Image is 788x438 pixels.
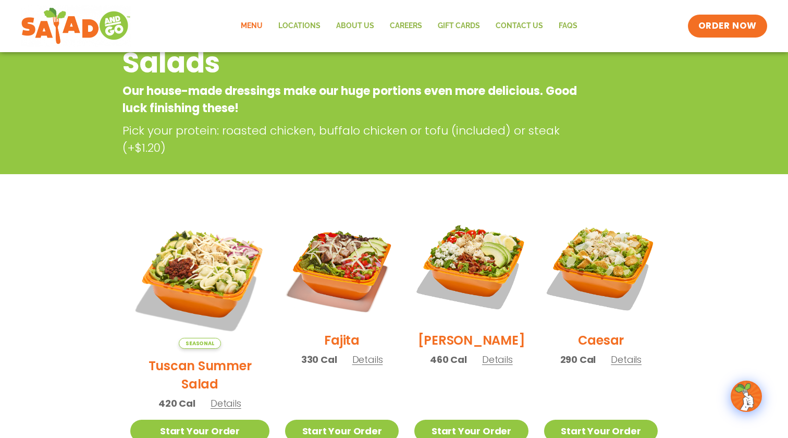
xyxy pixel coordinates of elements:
[732,382,761,411] img: wpChatIcon
[21,5,131,47] img: new-SAG-logo-768×292
[544,210,658,323] img: Product photo for Caesar Salad
[688,15,767,38] a: ORDER NOW
[233,14,585,38] nav: Menu
[324,331,360,349] h2: Fajita
[698,20,757,32] span: ORDER NOW
[430,352,467,367] span: 460 Cal
[233,14,270,38] a: Menu
[551,14,585,38] a: FAQs
[418,331,525,349] h2: [PERSON_NAME]
[158,396,195,410] span: 420 Cal
[611,353,642,366] span: Details
[130,210,269,349] img: Product photo for Tuscan Summer Salad
[122,122,586,156] p: Pick your protein: roasted chicken, buffalo chicken or tofu (included) or steak (+$1.20)
[211,397,241,410] span: Details
[122,42,582,84] h2: Salads
[130,357,269,393] h2: Tuscan Summer Salad
[179,338,221,349] span: Seasonal
[414,210,528,323] img: Product photo for Cobb Salad
[352,353,383,366] span: Details
[122,82,582,117] p: Our house-made dressings make our huge portions even more delicious. Good luck finishing these!
[270,14,328,38] a: Locations
[301,352,337,367] span: 330 Cal
[560,352,596,367] span: 290 Cal
[382,14,430,38] a: Careers
[578,331,624,349] h2: Caesar
[488,14,551,38] a: Contact Us
[328,14,382,38] a: About Us
[285,210,399,323] img: Product photo for Fajita Salad
[482,353,513,366] span: Details
[430,14,488,38] a: GIFT CARDS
